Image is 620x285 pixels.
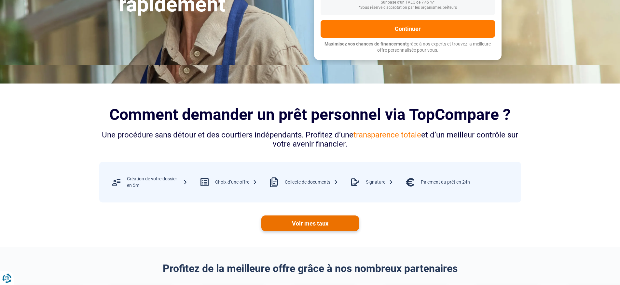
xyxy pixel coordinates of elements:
button: Continuer [321,20,495,38]
a: Voir mes taux [261,215,359,231]
div: Collecte de documents [285,179,338,186]
div: *Sous réserve d'acceptation par les organismes prêteurs [326,6,490,10]
div: Création de votre dossier en 5m [127,176,187,188]
div: Une procédure sans détour et des courtiers indépendants. Profitez d’une et d’un meilleur contrôle... [99,130,521,149]
span: transparence totale [353,130,421,139]
p: grâce à nos experts et trouvez la meilleure offre personnalisée pour vous. [321,41,495,54]
div: Paiement du prêt en 24h [421,179,470,186]
div: Choix d’une offre [215,179,257,186]
h2: Comment demander un prêt personnel via TopCompare ? [99,106,521,123]
div: Sur base d'un TAEG de 7,45 %* [326,0,490,5]
div: Signature [366,179,393,186]
span: Maximisez vos chances de financement [324,41,407,46]
h2: Profitez de la meilleure offre grâce à nos nombreux partenaires [99,262,521,275]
